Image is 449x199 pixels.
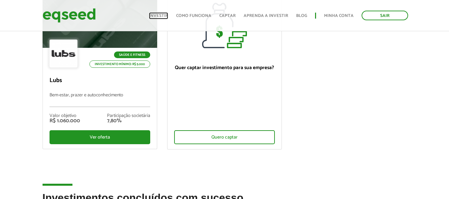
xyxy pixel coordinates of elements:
[50,77,150,84] p: Lubs
[244,14,288,18] a: Aprenda a investir
[107,114,150,118] div: Participação societária
[50,93,150,107] p: Bem-estar, prazer e autoconhecimento
[149,14,168,18] a: Investir
[296,14,307,18] a: Blog
[174,130,275,144] div: Quero captar
[362,11,408,20] a: Sair
[219,14,236,18] a: Captar
[43,7,96,24] img: EqSeed
[114,51,150,58] p: Saúde e Fitness
[50,130,150,144] div: Ver oferta
[89,60,150,68] p: Investimento mínimo: R$ 5.000
[174,65,275,71] p: Quer captar investimento para sua empresa?
[176,14,211,18] a: Como funciona
[107,118,150,124] div: 7,80%
[324,14,354,18] a: Minha conta
[50,114,80,118] div: Valor objetivo
[50,118,80,124] div: R$ 1.060.000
